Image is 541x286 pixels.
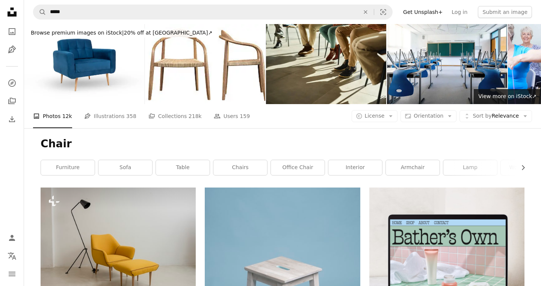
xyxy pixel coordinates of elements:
[33,5,393,20] form: Find visuals sitewide
[5,248,20,263] button: Language
[189,112,202,120] span: 218k
[443,160,497,175] a: lamp
[357,5,374,19] button: Clear
[387,24,507,104] img: An empty classroom in the school
[352,110,398,122] button: License
[474,89,541,104] a: View more on iStock↗
[459,110,532,122] button: Sort byRelevance
[5,94,20,109] a: Collections
[328,160,382,175] a: interior
[400,110,456,122] button: Orientation
[5,266,20,281] button: Menu
[156,160,210,175] a: table
[33,5,46,19] button: Search Unsplash
[516,160,524,175] button: scroll list to the right
[473,112,519,120] span: Relevance
[5,112,20,127] a: Download History
[374,5,392,19] button: Visual search
[447,6,472,18] a: Log in
[145,24,265,104] img: Isolated minimal relaxing chairs on white backgrounds 3d rendering
[5,24,20,39] a: Photos
[214,104,250,128] a: Users 159
[98,160,152,175] a: sofa
[31,30,212,36] span: 20% off at [GEOGRAPHIC_DATA] ↗
[365,113,385,119] span: License
[478,6,532,18] button: Submit an image
[386,160,440,175] a: armchair
[473,113,491,119] span: Sort by
[399,6,447,18] a: Get Unsplash+
[213,160,267,175] a: chairs
[240,112,250,120] span: 159
[126,112,136,120] span: 358
[24,24,219,42] a: Browse premium images on iStock|20% off at [GEOGRAPHIC_DATA]↗
[5,76,20,91] a: Explore
[5,42,20,57] a: Illustrations
[478,93,536,99] span: View more on iStock ↗
[266,24,386,104] img: Unrecognizable business people on a group therapy in the office.
[31,30,124,36] span: Browse premium images on iStock |
[41,160,95,175] a: furniture
[41,238,196,244] a: a yellow chair and a black lamp in a room
[271,160,325,175] a: office chair
[5,230,20,245] a: Log in / Sign up
[414,113,443,119] span: Orientation
[84,104,136,128] a: Illustrations 358
[24,24,144,104] img: Blue Armchair
[148,104,202,128] a: Collections 218k
[41,137,524,151] h1: Chair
